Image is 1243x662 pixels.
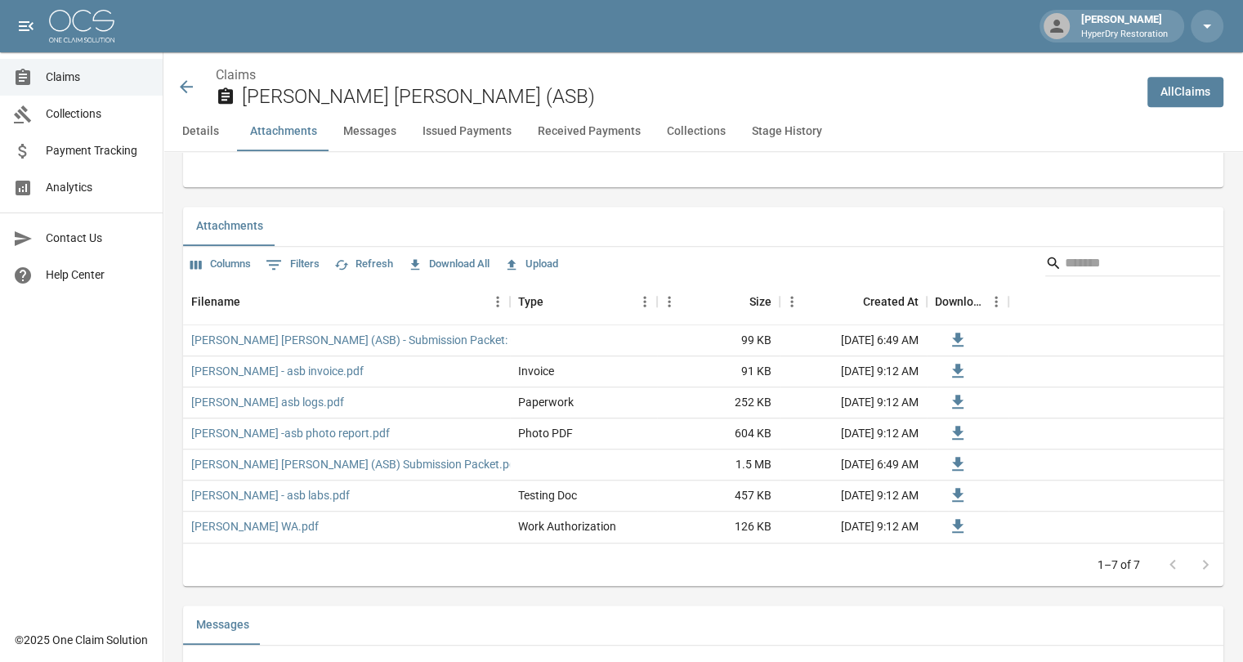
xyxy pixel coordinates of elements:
[510,279,657,324] div: Type
[780,450,927,481] div: [DATE] 6:49 AM
[330,252,397,277] button: Refresh
[46,230,150,247] span: Contact Us
[984,289,1008,314] button: Menu
[657,512,780,543] div: 126 KB
[1075,11,1174,41] div: [PERSON_NAME]
[49,10,114,42] img: ocs-logo-white-transparent.png
[863,279,919,324] div: Created At
[749,279,771,324] div: Size
[15,632,148,648] div: © 2025 One Claim Solution
[183,207,276,246] button: Attachments
[1147,77,1223,107] a: AllClaims
[216,67,256,83] a: Claims
[242,85,1134,109] h2: [PERSON_NAME] [PERSON_NAME] (ASB)
[191,363,364,379] a: [PERSON_NAME] - asb invoice.pdf
[183,207,1223,246] div: related-list tabs
[186,252,255,277] button: Select columns
[780,418,927,450] div: [DATE] 9:12 AM
[518,518,616,535] div: Work Authorization
[518,279,543,324] div: Type
[163,112,1243,151] div: anchor tabs
[1045,250,1220,280] div: Search
[657,356,780,387] div: 91 KB
[657,325,780,356] div: 99 KB
[780,356,927,387] div: [DATE] 9:12 AM
[657,279,780,324] div: Size
[1081,28,1168,42] p: HyperDry Restoration
[525,112,654,151] button: Received Payments
[927,279,1008,324] div: Download
[1098,557,1140,573] p: 1–7 of 7
[404,252,494,277] button: Download All
[46,266,150,284] span: Help Center
[10,10,42,42] button: open drawer
[183,606,1223,645] div: related-list tabs
[191,518,319,535] a: [PERSON_NAME] WA.pdf
[657,418,780,450] div: 604 KB
[191,425,390,441] a: [PERSON_NAME] -asb photo report.pdf
[485,289,510,314] button: Menu
[46,69,150,86] span: Claims
[657,387,780,418] div: 252 KB
[330,112,409,151] button: Messages
[191,279,240,324] div: Filename
[163,112,237,151] button: Details
[46,142,150,159] span: Payment Tracking
[780,325,927,356] div: [DATE] 6:49 AM
[191,332,592,348] a: [PERSON_NAME] [PERSON_NAME] (ASB) - Submission Packet: Cover Letter.pdf
[935,279,984,324] div: Download
[518,394,574,410] div: Paperwork
[191,487,350,503] a: [PERSON_NAME] - asb labs.pdf
[46,105,150,123] span: Collections
[216,65,1134,85] nav: breadcrumb
[237,112,330,151] button: Attachments
[500,252,562,277] button: Upload
[780,512,927,543] div: [DATE] 9:12 AM
[657,481,780,512] div: 457 KB
[191,394,344,410] a: [PERSON_NAME] asb logs.pdf
[518,425,573,441] div: Photo PDF
[409,112,525,151] button: Issued Payments
[633,289,657,314] button: Menu
[183,606,262,645] button: Messages
[183,279,510,324] div: Filename
[780,387,927,418] div: [DATE] 9:12 AM
[657,289,682,314] button: Menu
[654,112,739,151] button: Collections
[657,450,780,481] div: 1.5 MB
[518,363,554,379] div: Invoice
[191,456,520,472] a: [PERSON_NAME] [PERSON_NAME] (ASB) Submission Packet.pdf
[780,481,927,512] div: [DATE] 9:12 AM
[780,289,804,314] button: Menu
[46,179,150,196] span: Analytics
[262,252,324,278] button: Show filters
[518,487,577,503] div: Testing Doc
[780,279,927,324] div: Created At
[739,112,835,151] button: Stage History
